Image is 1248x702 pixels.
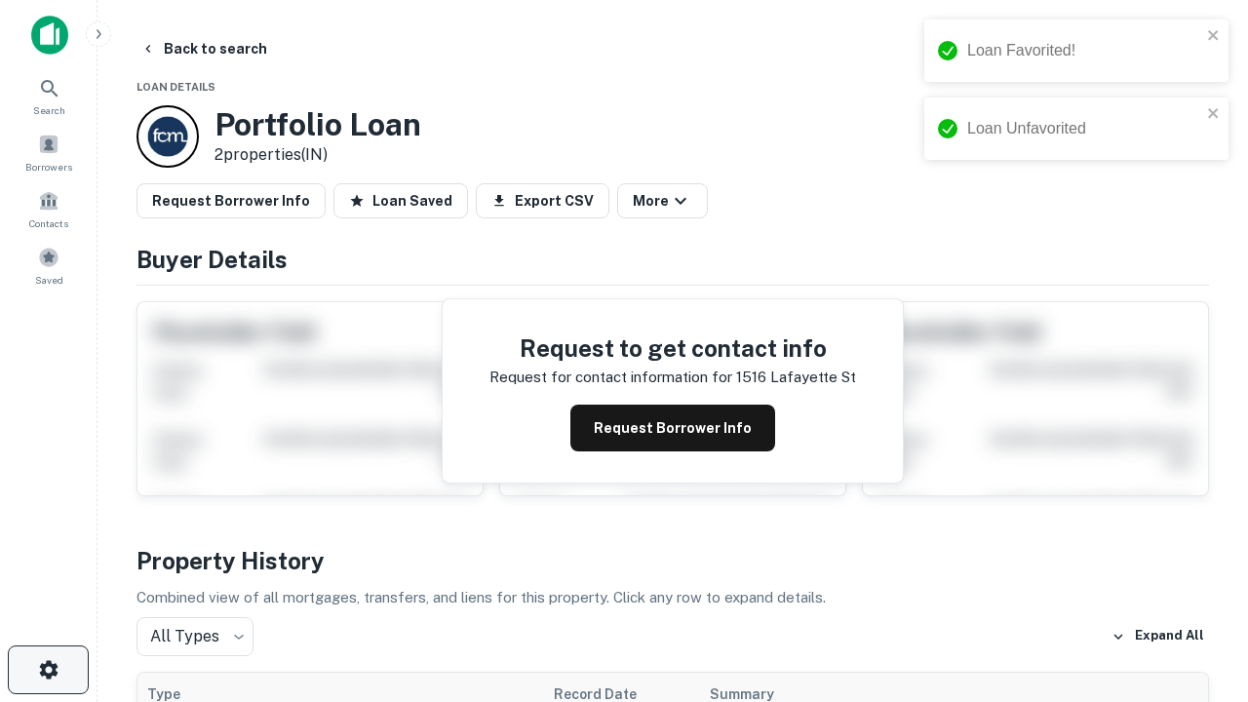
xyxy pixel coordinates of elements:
button: close [1207,27,1221,46]
button: Back to search [133,31,275,66]
img: capitalize-icon.png [31,16,68,55]
a: Contacts [6,182,92,235]
a: Saved [6,239,92,292]
span: Loan Details [136,81,215,93]
button: Export CSV [476,183,609,218]
div: All Types [136,617,253,656]
a: Borrowers [6,126,92,178]
div: Loan Favorited! [967,39,1201,62]
span: Borrowers [25,159,72,175]
p: Request for contact information for [489,366,732,389]
p: 2 properties (IN) [214,143,421,167]
h3: Portfolio Loan [214,106,421,143]
button: Loan Saved [333,183,468,218]
span: Contacts [29,215,68,231]
button: Request Borrower Info [570,405,775,451]
button: More [617,183,708,218]
p: Combined view of all mortgages, transfers, and liens for this property. Click any row to expand d... [136,586,1209,609]
button: close [1207,105,1221,124]
div: Loan Unfavorited [967,117,1201,140]
h4: Buyer Details [136,242,1209,277]
span: Saved [35,272,63,288]
iframe: Chat Widget [1150,484,1248,577]
h4: Request to get contact info [489,331,856,366]
button: Expand All [1107,622,1209,651]
h4: Property History [136,543,1209,578]
a: Search [6,69,92,122]
span: Search [33,102,65,118]
button: Request Borrower Info [136,183,326,218]
p: 1516 lafayette st [736,366,856,389]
